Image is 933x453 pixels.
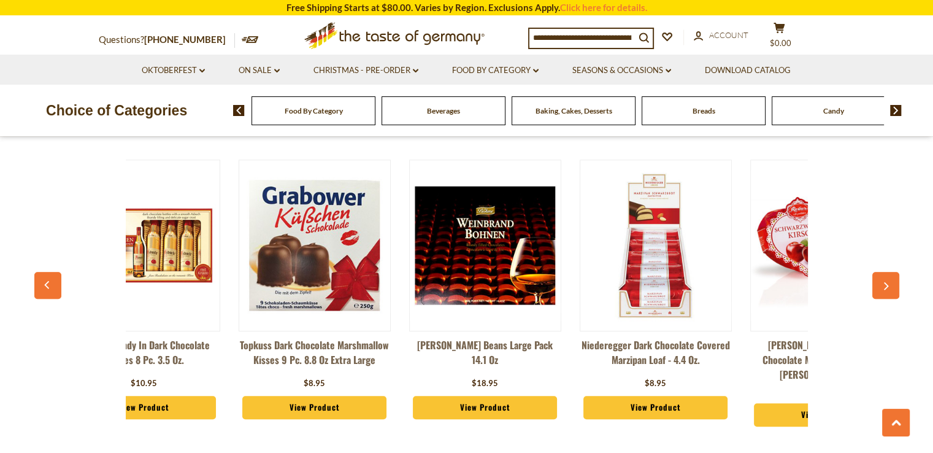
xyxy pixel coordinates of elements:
a: Click here for details. [560,2,647,13]
a: Beverages [427,106,460,115]
a: Breads [693,106,715,115]
a: [PERSON_NAME] Beans Large Pack 14.1 oz [409,338,561,374]
div: $18.95 [472,377,498,390]
a: Seasons & Occasions [572,64,671,77]
img: Reber Black Forest Chocolate Marzipan Hearts with Cherry Brandy, 1.1 oz. [751,170,902,321]
a: View Product [413,396,558,419]
div: $8.95 [645,377,666,390]
div: $8.95 [304,377,325,390]
a: Niederegger Dark Chocolate Covered Marzipan Loaf - 4.4 oz. [580,338,732,374]
p: Questions? [99,32,235,48]
a: Oktoberfest [142,64,205,77]
a: View Product [754,403,899,427]
span: Account [709,30,748,40]
a: On Sale [239,64,280,77]
img: Niederegger Dark Chocolate Covered Marzipan Loaf - 4.4 oz. [580,170,731,321]
button: $0.00 [761,22,798,53]
a: Candy [823,106,844,115]
a: View Product [583,396,728,419]
a: View Product [72,396,217,419]
div: $10.95 [131,377,157,390]
a: [PERSON_NAME] Black Forest Chocolate Marzipan Hearts with [PERSON_NAME], 1.1 oz. [750,338,902,382]
a: Food By Category [285,106,343,115]
img: previous arrow [233,105,245,116]
a: Account [694,29,748,42]
span: $0.00 [770,38,791,48]
a: Food By Category [452,64,539,77]
a: Asbach Brandy in Dark Chocolate Bottles 8 pc. 3.5 oz. [68,338,220,374]
a: View Product [242,396,387,419]
a: Baking, Cakes, Desserts [536,106,612,115]
a: [PHONE_NUMBER] [144,34,226,45]
img: Asbach Brandy in Dark Chocolate Bottles 8 pc. 3.5 oz. [69,170,220,321]
img: Topkuss Dark Chocolate Marshmallow Kisses 9 pc. 8.8 oz Extra Large [239,170,390,321]
img: Boehme Brandy Beans Large Pack 14.1 oz [410,170,561,321]
img: next arrow [890,105,902,116]
a: Christmas - PRE-ORDER [313,64,418,77]
a: Download Catalog [705,64,791,77]
a: Topkuss Dark Chocolate Marshmallow Kisses 9 pc. 8.8 oz Extra Large [239,338,391,374]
